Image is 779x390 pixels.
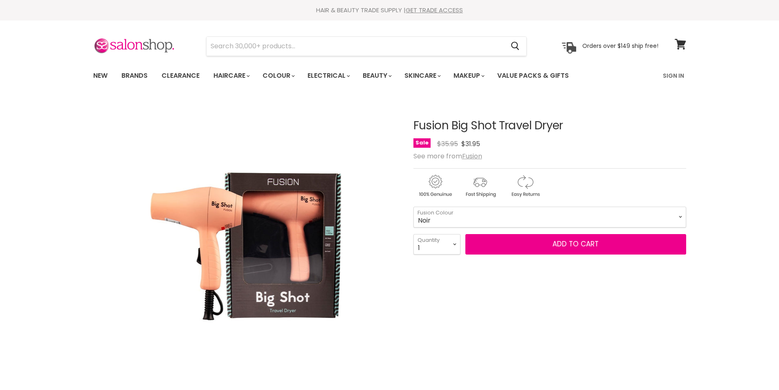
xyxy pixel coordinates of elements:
[503,174,547,198] img: returns.gif
[413,119,686,132] h1: Fusion Big Shot Travel Dryer
[357,67,397,84] a: Beauty
[413,138,431,148] span: Sale
[207,37,505,56] input: Search
[461,139,480,149] span: $31.95
[413,174,457,198] img: genuine.gif
[398,67,446,84] a: Skincare
[413,151,482,161] span: See more from
[505,37,526,56] button: Search
[406,6,463,14] a: GET TRADE ACCESS
[155,67,206,84] a: Clearance
[413,234,460,255] select: Quantity
[256,67,300,84] a: Colour
[458,174,502,198] img: shipping.gif
[83,6,696,14] div: HAIR & BEAUTY TRADE SUPPLY |
[87,64,617,88] ul: Main menu
[491,67,575,84] a: Value Packs & Gifts
[115,67,154,84] a: Brands
[465,234,686,255] button: Add to cart
[552,239,599,249] span: Add to cart
[83,64,696,88] nav: Main
[301,67,355,84] a: Electrical
[658,67,689,84] a: Sign In
[207,67,255,84] a: Haircare
[462,151,482,161] a: Fusion
[582,42,658,50] p: Orders over $149 ship free!
[437,139,458,149] span: $35.95
[206,36,527,56] form: Product
[87,67,114,84] a: New
[447,67,489,84] a: Makeup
